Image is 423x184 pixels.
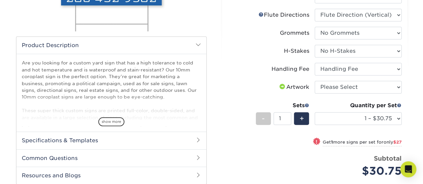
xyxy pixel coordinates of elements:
[278,83,309,91] div: Artwork
[323,140,402,146] small: Get more signs per set for
[315,102,402,110] div: Quantity per Set
[16,37,206,54] h2: Product Description
[320,163,402,179] div: $30.75
[262,114,265,124] span: -
[284,47,309,55] div: H-Stakes
[98,117,124,126] span: show more
[256,102,309,110] div: Sets
[16,149,206,167] h2: Common Questions
[393,140,402,145] span: $27
[384,140,402,145] span: only
[272,65,309,73] div: Handling Fee
[280,29,309,37] div: Grommets
[16,167,206,184] h2: Resources and Blogs
[299,114,304,124] span: +
[316,138,317,145] span: !
[2,164,57,182] iframe: Google Customer Reviews
[400,161,416,177] div: Open Intercom Messenger
[374,155,402,162] strong: Subtotal
[331,140,333,145] strong: 1
[16,132,206,149] h2: Specifications & Templates
[258,11,309,19] div: Flute Directions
